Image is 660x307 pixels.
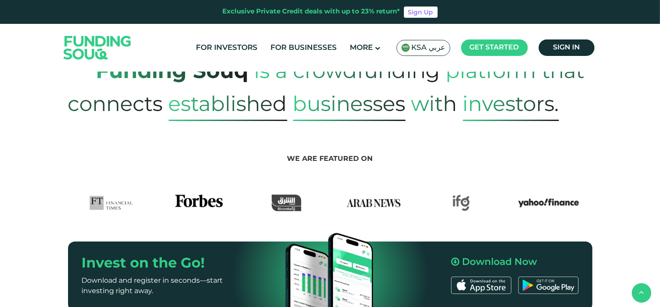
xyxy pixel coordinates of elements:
[412,43,445,53] span: KSA عربي
[287,156,373,162] span: We are featured on
[518,277,579,294] img: Google Play
[632,283,651,303] button: back
[350,44,373,52] span: More
[518,195,579,211] img: Yahoo Finance Logo
[55,26,140,69] img: Logo
[175,195,223,211] img: Forbes Logo
[411,82,457,125] span: with
[553,44,580,51] span: Sign in
[96,62,249,82] strong: Funding Souq
[82,276,254,297] p: Download and register in seconds—start investing right away.
[452,195,470,211] img: IFG Logo
[470,44,519,51] span: Get started
[293,90,406,121] span: Businesses
[223,7,400,17] div: Exclusive Private Credit deals with up to 23% return*
[272,195,301,211] img: Asharq Business Logo
[90,195,133,211] img: FTLogo Logo
[169,90,287,121] span: established
[463,90,559,121] span: Investors.
[269,41,339,55] a: For Businesses
[404,7,438,18] a: Sign Up
[401,43,410,52] img: SA Flag
[451,277,511,294] img: App Store
[343,195,404,211] img: Arab News Logo
[462,258,537,267] span: Download Now
[68,49,585,125] span: platform that connects
[194,41,260,55] a: For Investors
[539,39,595,56] a: Sign in
[82,257,205,271] span: Invest on the Go!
